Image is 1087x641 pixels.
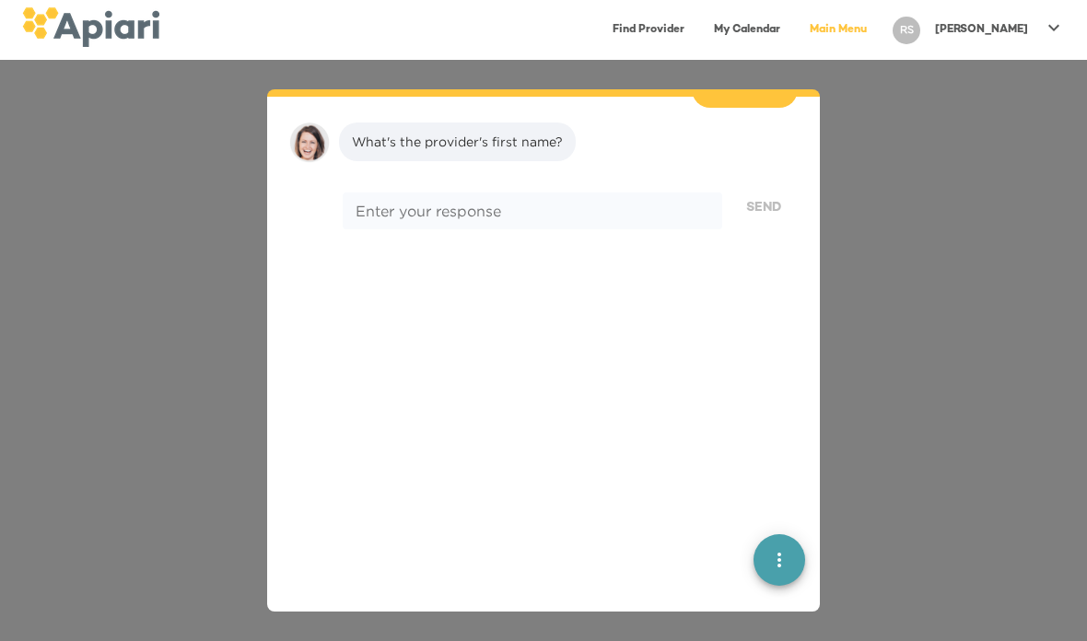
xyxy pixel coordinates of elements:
[289,122,330,163] img: amy.37686e0395c82528988e.png
[754,534,805,586] button: quick menu
[703,11,791,49] a: My Calendar
[893,17,920,44] div: RS
[602,11,695,49] a: Find Provider
[935,22,1028,38] p: [PERSON_NAME]
[799,11,878,49] a: Main Menu
[22,7,159,47] img: logo
[352,133,563,151] div: What's the provider's first name?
